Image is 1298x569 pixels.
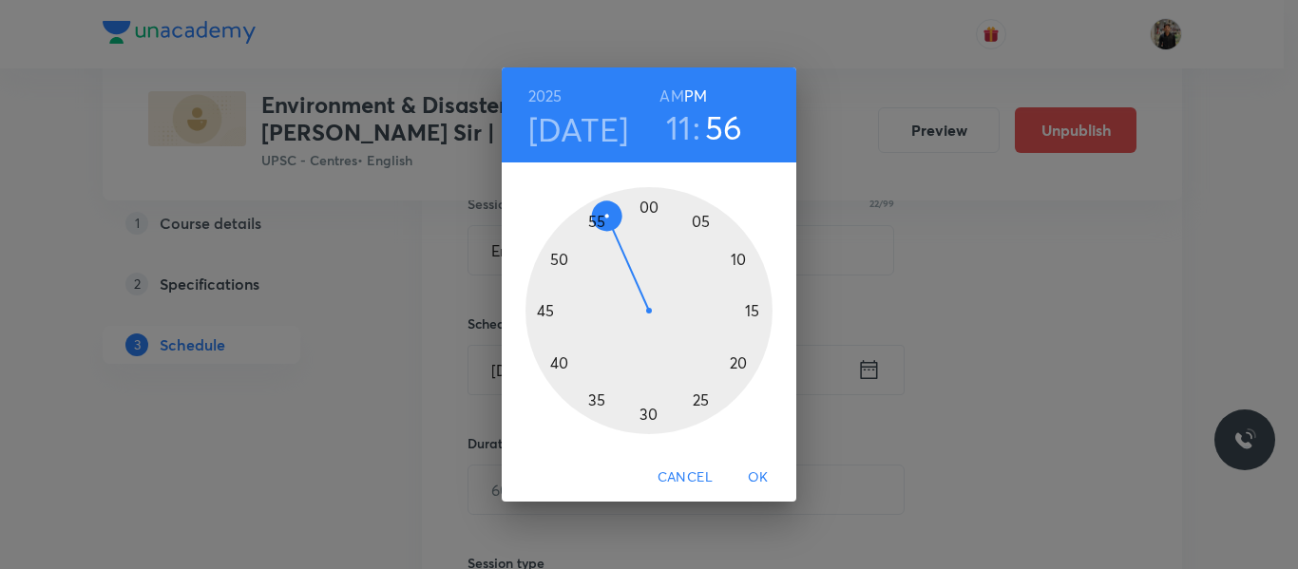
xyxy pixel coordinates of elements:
button: [DATE] [528,109,629,149]
button: Cancel [650,460,720,495]
button: 2025 [528,83,563,109]
button: OK [728,460,789,495]
span: Cancel [658,465,713,489]
button: 11 [666,107,692,147]
span: OK [735,465,781,489]
h3: : [693,107,700,147]
button: PM [684,83,707,109]
button: 56 [705,107,743,147]
button: AM [659,83,683,109]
